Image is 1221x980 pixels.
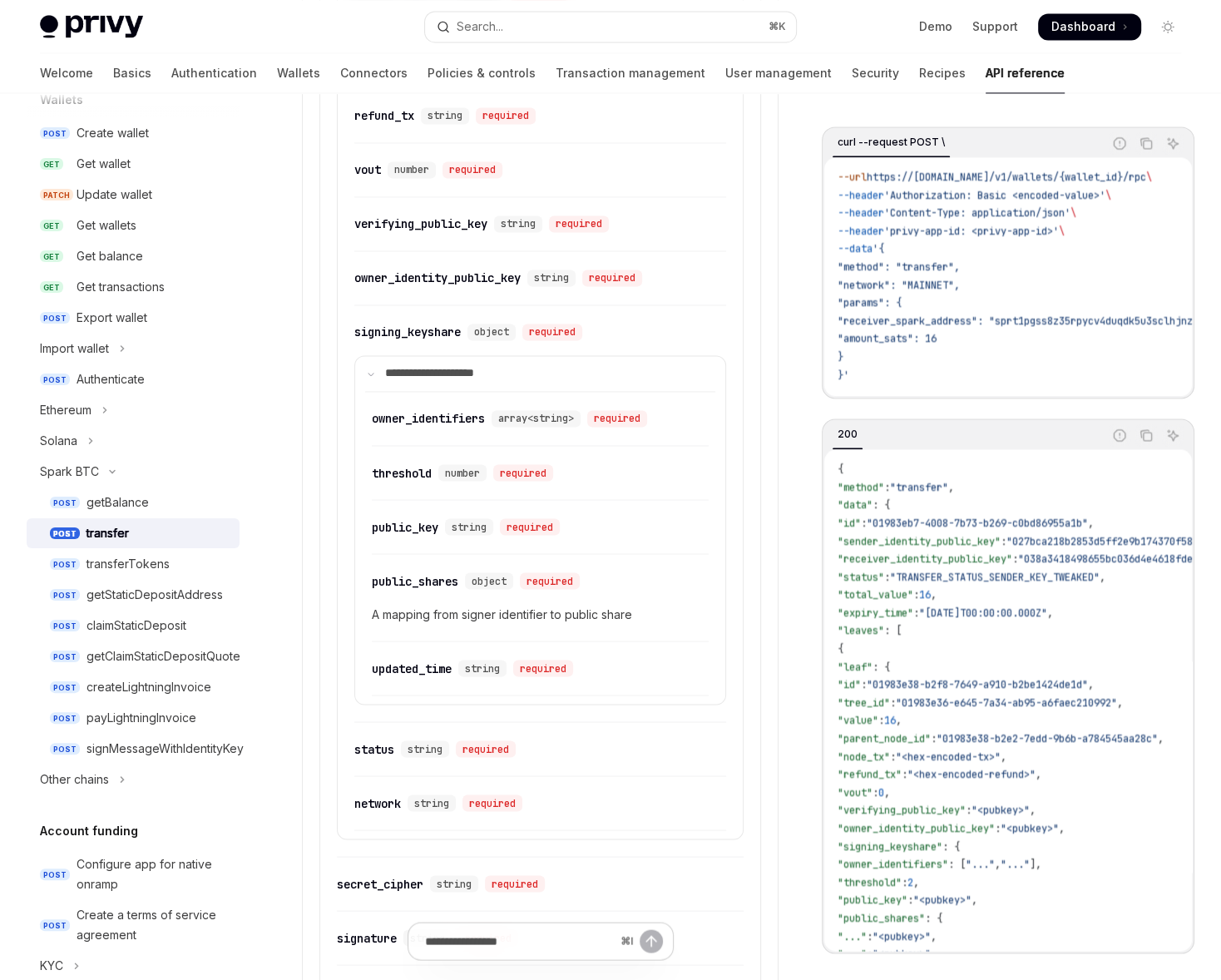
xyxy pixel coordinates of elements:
[87,646,240,666] div: getClaimStaticDepositQuote
[838,661,872,674] span: "leaf"
[725,53,832,93] a: User management
[408,742,442,755] span: string
[948,858,966,871] span: : [
[838,714,878,727] span: "value"
[896,714,902,727] span: ,
[50,743,80,755] span: POST
[884,206,1070,220] span: 'Content-Type: application/json'
[425,12,797,42] button: Open search
[931,588,937,601] span: ,
[40,158,63,171] span: GET
[1070,206,1076,220] span: \
[878,714,884,727] span: :
[1135,424,1157,446] button: Copy the contents from the code block
[890,696,896,710] span: :
[919,53,966,93] a: Recipes
[1135,132,1157,154] button: Copy the contents from the code block
[867,678,1088,691] span: "01983e38-b2f8-7649-a910-b2be1424de1d"
[372,660,452,676] div: updated_time
[77,854,230,894] div: Configure app for native onramp
[838,858,948,871] span: "owner_identifiers"
[50,589,80,601] span: POST
[457,17,503,37] div: Search...
[838,840,942,854] span: "signing_keyshare"
[50,620,80,632] span: POST
[838,642,843,656] span: {
[931,930,937,943] span: ,
[890,481,948,494] span: "transfer"
[425,923,614,959] input: Ask a question...
[838,571,884,584] span: "status"
[27,849,240,899] a: POSTConfigure app for native onramp
[50,558,80,571] span: POST
[87,554,170,574] div: transferTokens
[902,876,907,889] span: :
[40,821,138,841] h5: Account funding
[890,750,896,764] span: :
[838,189,884,202] span: --header
[27,303,240,333] a: POSTExport wallet
[838,350,843,364] span: }
[582,270,642,286] div: required
[1117,696,1123,710] span: ,
[1001,822,1059,835] span: "<pubkey>"
[27,457,240,487] button: Toggle Spark BTC section
[27,241,240,271] a: GETGet balance
[838,206,884,220] span: --header
[277,53,320,93] a: Wallets
[27,395,240,425] button: Toggle Ethereum section
[884,786,890,799] span: ,
[838,786,872,799] span: "vout"
[838,552,1012,566] span: "receiver_identity_public_key"
[1030,858,1041,871] span: ],
[1105,189,1111,202] span: \
[77,154,131,174] div: Get wallet
[87,677,211,697] div: createLightningInvoice
[838,606,913,620] span: "expiry_time"
[354,107,414,124] div: refund_tx
[966,858,995,871] span: "..."
[372,572,458,589] div: public_shares
[1088,517,1094,530] span: ,
[476,107,536,124] div: required
[838,768,902,781] span: "refund_tx"
[113,53,151,93] a: Basics
[907,893,913,907] span: :
[27,118,240,148] a: POSTCreate wallet
[465,661,500,675] span: string
[878,786,884,799] span: 0
[896,696,1117,710] span: "01983e36-e645-7a34-ab95-a6faec210992"
[907,876,913,889] span: 2
[838,948,867,961] span: "..."
[354,794,401,811] div: network
[77,905,230,945] div: Create a terms of service agreement
[838,171,867,184] span: --url
[462,794,522,811] div: required
[913,588,919,601] span: :
[40,770,109,789] div: Other chains
[87,523,129,543] div: transfer
[372,604,709,624] span: A mapping from signer identifier to public share
[27,611,240,641] a: POSTclaimStaticDeposit
[913,606,919,620] span: :
[77,308,147,328] div: Export wallet
[1051,18,1115,35] span: Dashboard
[838,732,931,745] span: "parent_node_id"
[354,324,461,340] div: signing_keyshare
[884,189,1105,202] span: 'Authorization: Basic <encoded-value>'
[902,768,907,781] span: :
[354,215,487,232] div: verifying_public_key
[971,893,977,907] span: ,
[838,535,1001,548] span: "sender_identity_public_key"
[40,127,70,140] span: POST
[972,18,1018,35] a: Support
[872,498,890,512] span: : {
[27,426,240,456] button: Toggle Solana section
[27,765,240,794] button: Toggle Other chains section
[872,930,931,943] span: "<pubkey>"
[919,18,952,35] a: Demo
[452,520,487,533] span: string
[50,651,80,663] span: POST
[428,53,536,93] a: Policies & controls
[500,518,560,535] div: required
